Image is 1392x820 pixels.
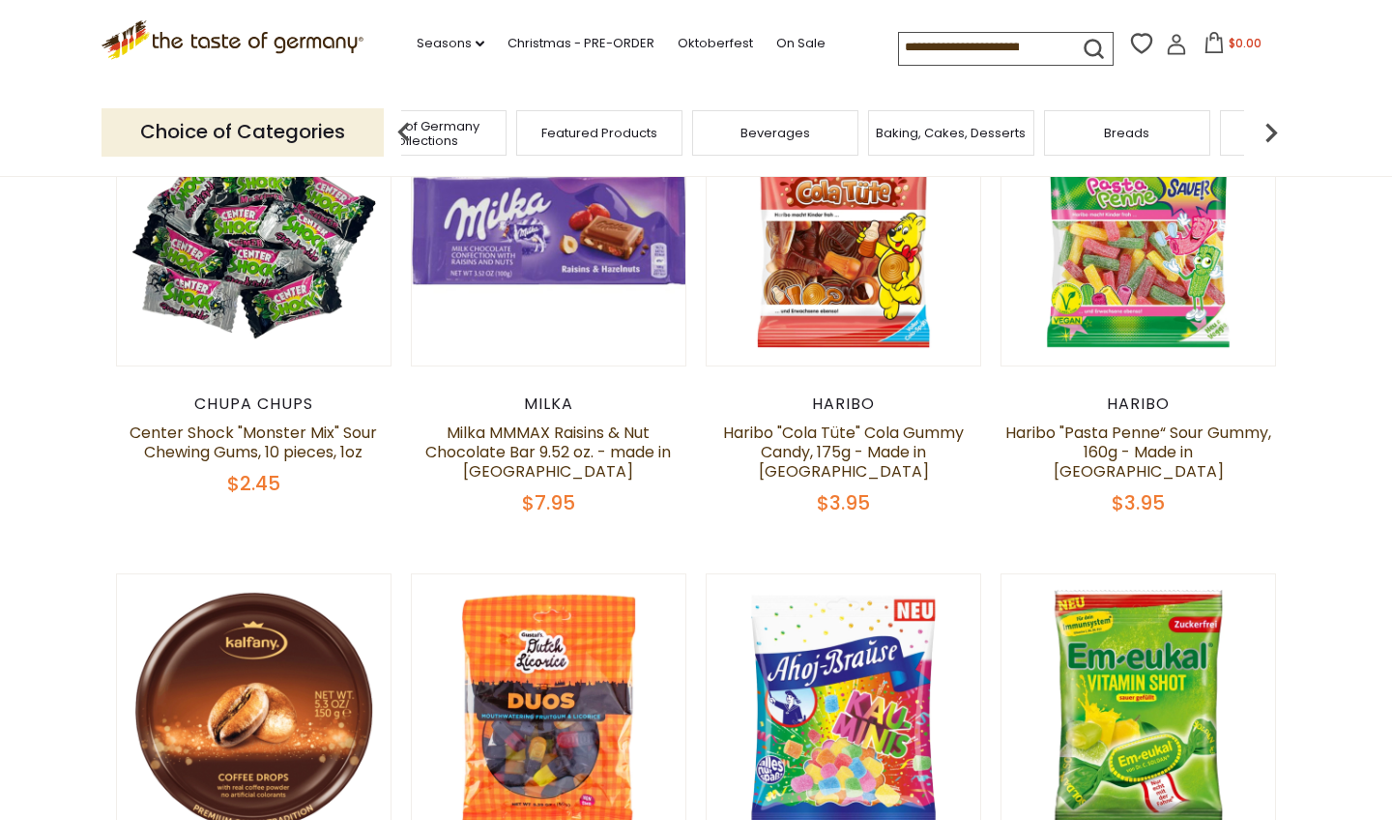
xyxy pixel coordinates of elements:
[678,33,753,54] a: Oktoberfest
[522,489,575,516] span: $7.95
[706,395,981,414] div: Haribo
[1112,489,1165,516] span: $3.95
[116,395,391,414] div: Chupa Chups
[130,422,377,463] a: Center Shock "Monster Mix" Sour Chewing Gums, 10 pieces, 1oz
[117,92,391,366] img: Center Shock "Monster Mix" Sour Chewing Gums, 10 pieces, 1oz
[507,33,654,54] a: Christmas - PRE-ORDER
[417,33,484,54] a: Seasons
[707,92,980,366] img: Haribo "Cola Tüte" Cola Gummy Candy, 175g - Made in Germany
[723,422,964,483] a: Haribo "Cola Tüte" Cola Gummy Candy, 175g - Made in [GEOGRAPHIC_DATA]
[385,113,423,152] img: previous arrow
[1191,32,1273,61] button: $0.00
[776,33,826,54] a: On Sale
[227,470,280,497] span: $2.45
[1005,422,1271,483] a: Haribo "Pasta Penne“ Sour Gummy, 160g - Made in [GEOGRAPHIC_DATA]
[1001,92,1275,366] img: Haribo "Pasta Penne“ Sour Gummy, 160g - Made in Germany
[876,126,1026,140] a: Baking, Cakes, Desserts
[1252,113,1290,152] img: next arrow
[101,108,384,156] p: Choice of Categories
[412,92,685,366] img: Milka MMMAX Raisins & Nut Chocolate Bar 9.52 oz. - made in Austria
[1000,395,1276,414] div: Haribo
[817,489,870,516] span: $3.95
[411,395,686,414] div: Milka
[425,422,671,483] a: Milka MMMAX Raisins & Nut Chocolate Bar 9.52 oz. - made in [GEOGRAPHIC_DATA]
[1104,126,1149,140] a: Breads
[346,119,501,148] a: Taste of Germany Collections
[740,126,810,140] a: Beverages
[541,126,657,140] a: Featured Products
[1229,35,1261,51] span: $0.00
